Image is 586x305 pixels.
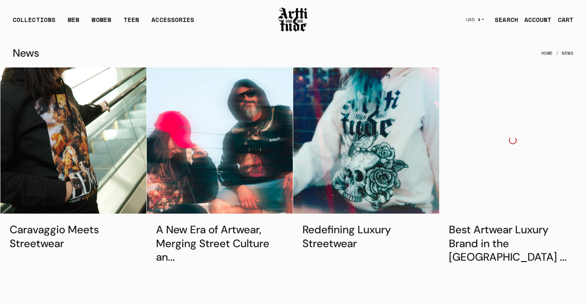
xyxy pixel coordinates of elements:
a: MEN [68,15,79,30]
li: News [553,45,574,62]
a: Home [541,45,553,62]
a: Best Artwear Luxury Brand in the United States of 2025 [440,67,586,214]
a: A New Era of Artwear, Merging Street Culture an... [156,222,269,265]
img: A New Era of Artwear, Merging Street Culture and High Fashion [147,67,293,214]
ul: Main navigation [7,15,200,30]
a: WOMEN [92,15,111,30]
a: TEEN [124,15,139,30]
a: SEARCH [489,12,518,27]
img: Arttitude [278,7,309,33]
div: COLLECTIONS [13,15,55,30]
a: ACCOUNT [518,12,552,27]
img: Caravaggio Meets Streetwear [0,67,146,214]
a: Best Artwear Luxury Brand in the [GEOGRAPHIC_DATA] ... [449,222,567,265]
a: Redefining Luxury Streetwear [302,222,391,251]
button: USD $ [462,11,489,28]
a: Open cart [552,12,573,27]
a: Caravaggio Meets Streetwear [10,222,99,251]
h1: News [13,44,39,62]
div: CART [558,15,573,24]
span: USD $ [466,17,481,23]
div: ACCESSORIES [151,15,194,30]
img: Redefining Luxury Streetwear [293,67,439,214]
